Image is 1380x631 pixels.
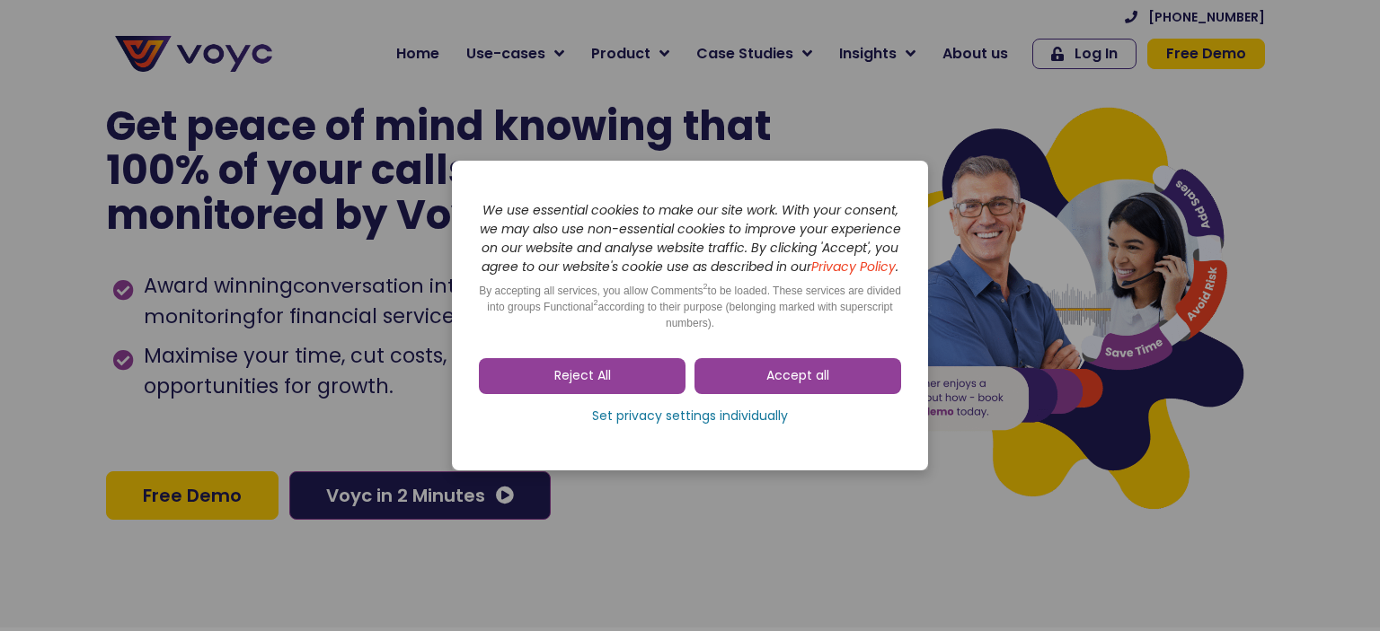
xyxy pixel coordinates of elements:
[703,282,708,291] sup: 2
[694,358,901,394] a: Accept all
[480,201,901,276] i: We use essential cookies to make our site work. With your consent, we may also use non-essential ...
[479,403,901,430] a: Set privacy settings individually
[811,258,896,276] a: Privacy Policy
[766,367,829,385] span: Accept all
[554,367,611,385] span: Reject All
[592,408,788,425] span: Set privacy settings individually
[593,298,597,307] sup: 2
[479,358,686,394] a: Reject All
[479,285,901,329] span: By accepting all services, you allow Comments to be loaded. These services are divided into group...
